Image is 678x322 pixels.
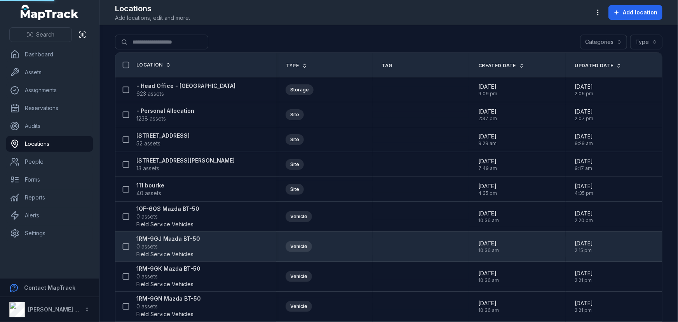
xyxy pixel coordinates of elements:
a: 1RM-9GN Mazda BT-500 assetsField Service Vehicles [136,295,201,318]
span: [DATE] [575,157,593,165]
span: 7:49 am [478,165,497,171]
span: 623 assets [136,90,164,98]
time: 8/15/2025, 10:36:34 AM [478,240,499,254]
a: Reports [6,190,93,205]
time: 11/20/2024, 4:35:12 PM [575,182,594,196]
span: 52 assets [136,140,160,147]
a: [STREET_ADDRESS][PERSON_NAME]13 assets [136,157,235,172]
span: 9:29 am [478,140,497,147]
a: Updated Date [575,63,622,69]
strong: [STREET_ADDRESS] [136,132,190,140]
time: 8/20/2025, 2:06:53 PM [575,83,594,97]
a: Reservations [6,100,93,116]
span: 9:29 am [575,140,593,147]
span: 0 assets [136,273,158,280]
span: Tag [382,63,392,69]
span: [DATE] [575,133,593,140]
span: [DATE] [575,182,594,190]
span: [DATE] [478,299,499,307]
span: 40 assets [136,189,161,197]
span: 10:36 am [478,307,499,313]
a: Audits [6,118,93,134]
span: [DATE] [478,157,497,165]
a: Assignments [6,82,93,98]
span: [DATE] [478,210,499,217]
span: 9:17 am [575,165,593,171]
div: Site [286,109,304,120]
div: Site [286,134,304,145]
div: Vehicle [286,211,312,222]
time: 3/7/2025, 9:17:26 AM [575,157,593,171]
strong: [STREET_ADDRESS][PERSON_NAME] [136,157,235,164]
a: MapTrack [21,5,79,20]
strong: 1RM-9GN Mazda BT-50 [136,295,201,303]
span: [DATE] [575,240,593,247]
span: Type [286,63,299,69]
span: 10:36 am [478,247,499,254]
span: [DATE] [478,108,497,115]
time: 8/20/2025, 2:07:15 PM [575,108,594,122]
div: Site [286,159,304,170]
a: Type [286,63,307,69]
span: Field Service Vehicles [136,250,193,258]
div: Storage [286,84,314,95]
time: 8/18/2025, 2:21:09 PM [575,299,593,313]
time: 6/24/2025, 9:29:05 AM [575,133,593,147]
a: - Personal Allocation1238 assets [136,107,194,122]
span: 9:09 pm [478,91,497,97]
strong: - Head Office - [GEOGRAPHIC_DATA] [136,82,235,90]
span: 1238 assets [136,115,166,122]
span: 10:36 am [478,217,499,224]
a: Settings [6,226,93,241]
time: 8/26/2025, 2:15:53 PM [575,240,593,254]
span: Field Service Vehicles [136,220,193,228]
span: Field Service Vehicles [136,280,193,288]
time: 6/24/2025, 9:29:05 AM [478,133,497,147]
div: Site [286,184,304,195]
span: [DATE] [575,108,594,115]
span: 2:21 pm [575,307,593,313]
button: Add location [608,5,662,20]
span: 2:20 pm [575,217,593,224]
time: 1/29/2025, 2:37:12 PM [478,108,497,122]
span: Updated Date [575,63,614,69]
a: 1RM-9GJ Mazda BT-500 assetsField Service Vehicles [136,235,200,258]
div: Vehicle [286,301,312,312]
span: 4:35 pm [575,190,594,196]
a: [STREET_ADDRESS]52 assets [136,132,190,147]
span: [DATE] [478,182,497,190]
a: Assets [6,65,93,80]
span: 13 assets [136,164,159,172]
time: 8/15/2025, 10:36:34 AM [478,269,499,283]
a: Created Date [478,63,525,69]
a: Dashboard [6,47,93,62]
time: 2/19/2025, 7:49:01 AM [478,157,497,171]
a: Alerts [6,208,93,223]
span: Add locations, edit and more. [115,14,190,22]
span: [DATE] [575,299,593,307]
time: 11/20/2024, 4:35:12 PM [478,182,497,196]
span: Created Date [478,63,516,69]
a: Locations [6,136,93,152]
span: 2:37 pm [478,115,497,122]
span: 2:06 pm [575,91,594,97]
strong: - Personal Allocation [136,107,194,115]
button: Search [9,27,72,42]
strong: 1RM-9GK Mazda BT-50 [136,265,200,273]
a: 111 bourke40 assets [136,182,164,197]
a: Forms [6,172,93,187]
strong: Contact MapTrack [24,284,75,291]
span: 2:15 pm [575,247,593,254]
span: 0 assets [136,243,158,250]
span: 2:21 pm [575,277,593,283]
strong: 1QF-6QS Mazda BT-50 [136,205,199,213]
strong: 1RM-9GJ Mazda BT-50 [136,235,200,243]
h2: Locations [115,3,190,14]
time: 8/18/2025, 2:20:28 PM [575,210,593,224]
span: 2:07 pm [575,115,594,122]
span: 4:35 pm [478,190,497,196]
span: [DATE] [478,83,497,91]
span: 0 assets [136,213,158,220]
span: [DATE] [575,83,594,91]
strong: 111 bourke [136,182,164,189]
